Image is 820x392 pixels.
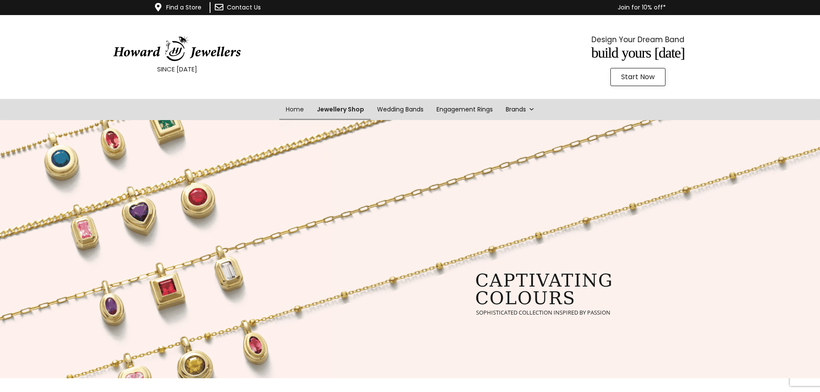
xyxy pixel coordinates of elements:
[430,99,499,120] a: Engagement Rings
[279,99,310,120] a: Home
[483,33,793,46] p: Design Your Dream Band
[371,99,430,120] a: Wedding Bands
[475,272,613,307] rs-layer: captivating colours
[311,2,666,13] p: Join for 10% off*
[610,68,665,86] a: Start Now
[22,64,332,75] p: SINCE [DATE]
[227,3,261,12] a: Contact Us
[166,3,201,12] a: Find a Store
[310,99,371,120] a: Jewellery Shop
[112,36,241,62] img: HowardJewellersLogo-04
[591,45,685,61] span: Build Yours [DATE]
[621,74,655,80] span: Start Now
[499,99,541,120] a: Brands
[476,310,610,315] rs-layer: sophisticated collection inspired by passion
